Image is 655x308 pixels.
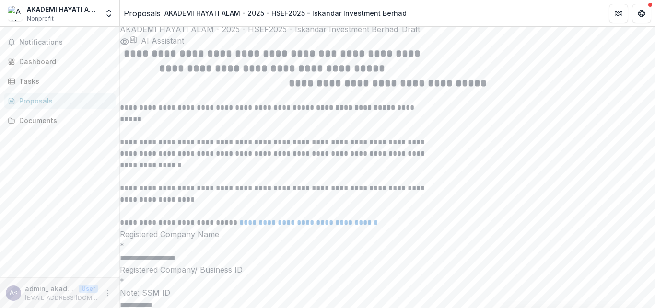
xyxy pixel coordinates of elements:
[164,8,407,18] div: AKADEMI HAYATI ALAM - 2025 - HSEF2025 - Iskandar Investment Berhad
[102,287,114,299] button: More
[10,290,18,296] div: admin_ akademihayatialam <akademihayatialamadmn@gmail.com>
[19,76,108,86] div: Tasks
[27,4,98,14] div: AKADEMI HAYATI ALAM
[4,93,116,109] a: Proposals
[19,38,112,46] span: Notifications
[102,4,116,23] button: Open entity switcher
[632,4,651,23] button: Get Help
[129,36,137,44] button: download-proposal
[137,35,184,46] button: AI Assistant
[120,23,398,35] p: AKADEMI HAYATI ALAM - 2025 - HSEF2025 - Iskandar Investment Berhad
[19,57,108,67] div: Dashboard
[79,285,98,293] p: User
[124,8,161,19] a: Proposals
[19,96,108,106] div: Proposals
[4,73,116,89] a: Tasks
[120,287,655,298] div: Note: SSM ID
[120,264,655,275] p: Registered Company/ Business ID
[19,115,108,125] div: Documents
[120,35,129,46] button: Preview 3f427173-e278-4f5d-ac97-5c4a69f97679-0.pdf
[25,284,75,294] p: admin_ akademihayatialam <[EMAIL_ADDRESS][DOMAIN_NAME]>
[402,23,420,35] span: Draft
[124,6,410,20] nav: breadcrumb
[27,14,54,23] span: Nonprofit
[609,4,628,23] button: Partners
[120,228,655,240] p: Registered Company Name
[4,113,116,128] a: Documents
[4,54,116,69] a: Dashboard
[25,294,98,302] p: [EMAIL_ADDRESS][DOMAIN_NAME]
[4,34,116,50] button: Notifications
[8,6,23,21] img: AKADEMI HAYATI ALAM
